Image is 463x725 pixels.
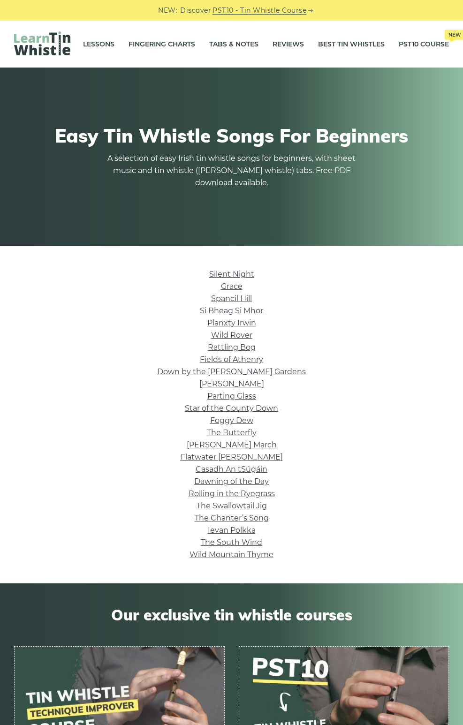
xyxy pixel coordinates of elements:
a: Planxty Irwin [207,318,256,327]
a: Foggy Dew [210,416,253,425]
a: Fields of Athenry [200,355,263,364]
a: Si­ Bheag Si­ Mhor [200,306,263,315]
a: The Chanter’s Song [195,514,269,522]
a: Star of the County Down [185,404,278,413]
a: Casadh An tSúgáin [196,465,267,474]
a: Dawning of the Day [194,477,269,486]
a: Rolling in the Ryegrass [189,489,275,498]
a: Wild Mountain Thyme [190,550,273,559]
a: Silent Night [209,270,254,279]
a: Parting Glass [207,392,256,400]
img: LearnTinWhistle.com [14,31,70,55]
span: Our exclusive tin whistle courses [14,606,449,624]
a: Rattling Bog [208,343,256,352]
a: The Butterfly [207,428,257,437]
a: PST10 CourseNew [399,32,449,56]
a: The Swallowtail Jig [197,501,267,510]
a: Lessons [83,32,114,56]
a: [PERSON_NAME] March [187,440,277,449]
a: Spancil Hill [211,294,252,303]
a: Ievan Polkka [208,526,256,535]
p: A selection of easy Irish tin whistle songs for beginners, with sheet music and tin whistle ([PER... [105,152,358,189]
a: Reviews [273,32,304,56]
a: Best Tin Whistles [318,32,385,56]
h1: Easy Tin Whistle Songs For Beginners [19,124,444,147]
a: Flatwater [PERSON_NAME] [181,453,283,461]
a: [PERSON_NAME] [199,379,264,388]
a: Wild Rover [211,331,252,340]
a: Down by the [PERSON_NAME] Gardens [157,367,306,376]
a: The South Wind [201,538,262,547]
a: Fingering Charts [129,32,195,56]
a: Tabs & Notes [209,32,258,56]
a: Grace [221,282,243,291]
